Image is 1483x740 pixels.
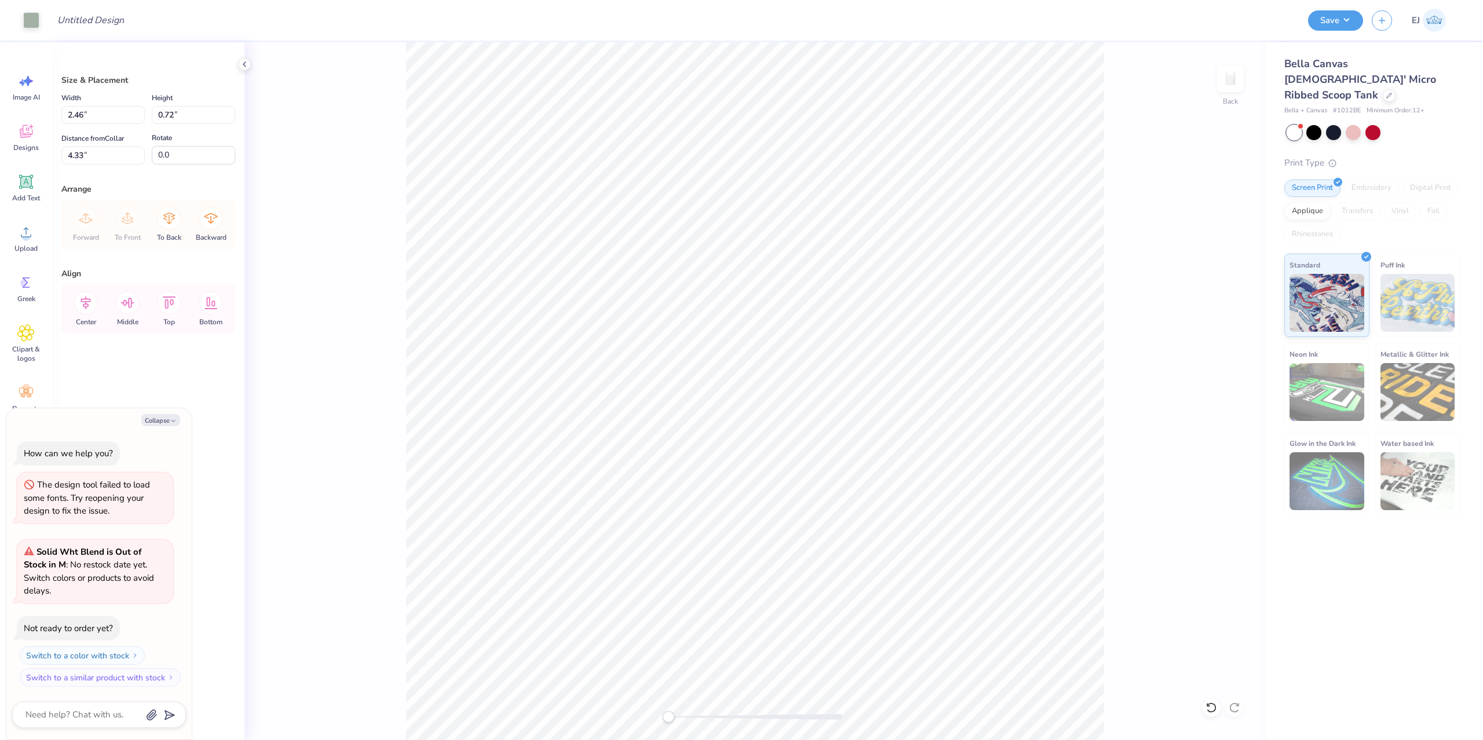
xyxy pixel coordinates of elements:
div: Accessibility label [663,711,674,723]
button: Switch to a color with stock [20,646,145,665]
span: Neon Ink [1290,348,1318,360]
div: Back [1223,96,1238,107]
span: Backward [196,233,227,242]
span: Standard [1290,259,1320,271]
div: Not ready to order yet? [24,622,113,634]
label: Rotate [152,131,172,145]
span: Greek [17,294,35,303]
span: To Back [157,233,181,242]
span: Clipart & logos [7,345,45,363]
div: Arrange [61,183,235,195]
span: EJ [1412,14,1420,27]
label: Width [61,91,81,105]
span: Minimum Order: 12 + [1367,106,1424,116]
span: Top [163,317,175,327]
button: Save [1308,10,1363,31]
img: Glow in the Dark Ink [1290,452,1364,510]
img: Water based Ink [1380,452,1455,510]
span: Decorate [12,404,40,413]
div: Applique [1284,203,1331,220]
div: Foil [1420,203,1447,220]
div: Digital Print [1402,179,1459,197]
span: Water based Ink [1380,437,1434,449]
img: Switch to a color with stock [132,652,138,659]
img: Back [1219,67,1242,90]
input: Untitled Design [48,9,133,32]
img: Puff Ink [1380,274,1455,332]
img: Edgardo Jr [1423,9,1446,32]
span: Upload [14,244,38,253]
div: Transfers [1334,203,1380,220]
span: Bella + Canvas [1284,106,1327,116]
div: Vinyl [1384,203,1416,220]
img: Standard [1290,274,1364,332]
span: Metallic & Glitter Ink [1380,348,1449,360]
img: Switch to a similar product with stock [167,674,174,681]
span: Puff Ink [1380,259,1405,271]
span: Glow in the Dark Ink [1290,437,1356,449]
span: Designs [13,143,39,152]
div: Size & Placement [61,74,235,86]
span: Image AI [13,93,40,102]
div: Screen Print [1284,179,1340,197]
span: Bella Canvas [DEMOGRAPHIC_DATA]' Micro Ribbed Scoop Tank [1284,57,1436,102]
button: Switch to a similar product with stock [20,668,181,687]
strong: Solid Wht Blend is Out of Stock in M [24,546,141,571]
span: Add Text [12,193,40,203]
label: Height [152,91,173,105]
span: Center [76,317,96,327]
img: Metallic & Glitter Ink [1380,363,1455,421]
span: : No restock date yet. Switch colors or products to avoid delays. [24,546,154,597]
div: Print Type [1284,156,1460,170]
div: Rhinestones [1284,226,1340,243]
button: Collapse [141,414,180,426]
a: EJ [1407,9,1451,32]
span: Middle [117,317,138,327]
span: Bottom [199,317,222,327]
div: The design tool failed to load some fonts. Try reopening your design to fix the issue. [24,479,150,516]
img: Neon Ink [1290,363,1364,421]
div: How can we help you? [24,448,113,459]
div: Embroidery [1344,179,1399,197]
label: Distance from Collar [61,131,124,145]
div: Align [61,268,235,280]
span: # 1012BE [1333,106,1361,116]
